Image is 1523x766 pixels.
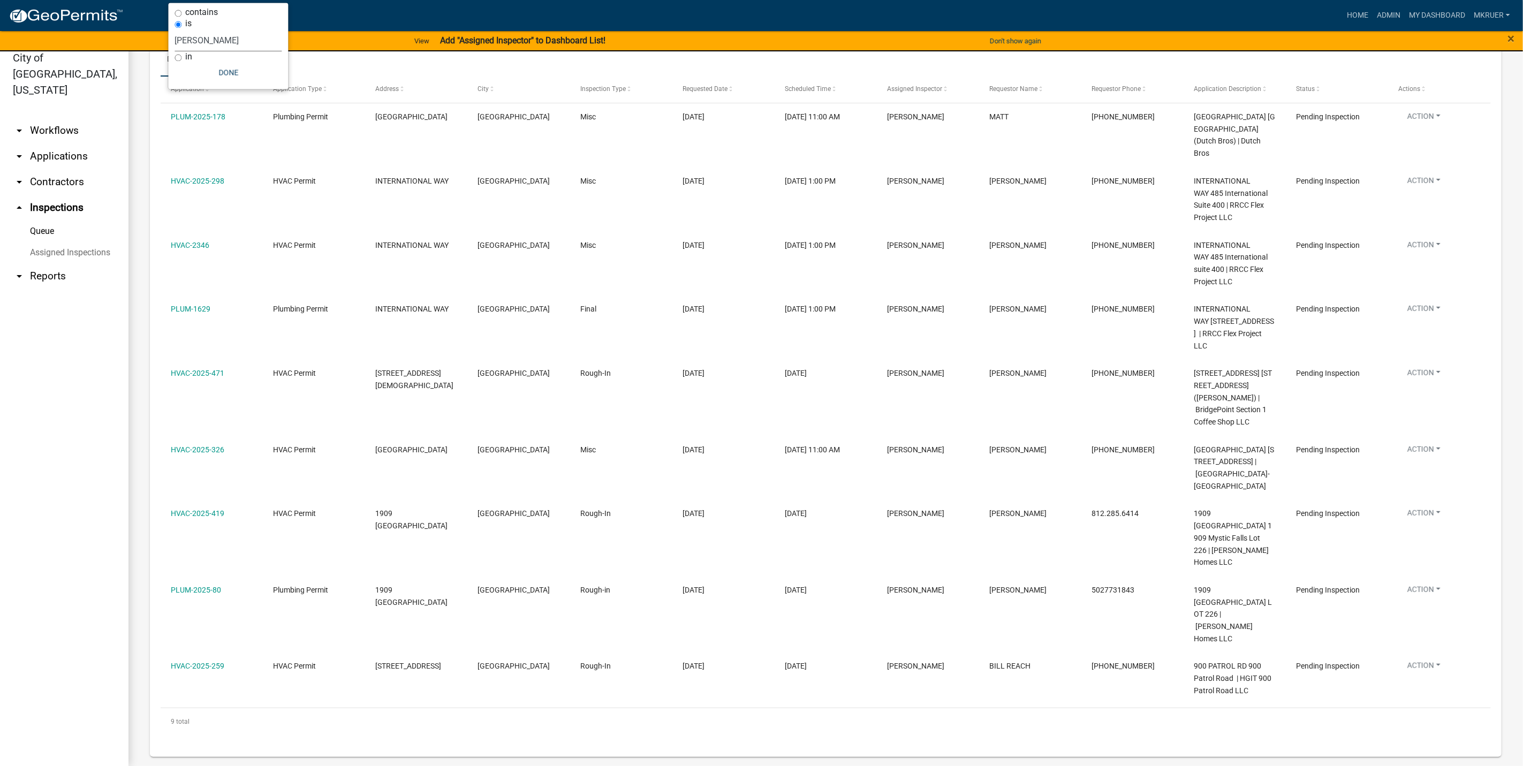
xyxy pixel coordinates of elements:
[1092,85,1141,93] span: Requestor Phone
[171,586,221,594] a: PLUM-2025-80
[785,85,831,93] span: Scheduled Time
[1297,305,1360,313] span: Pending Inspection
[1297,177,1360,185] span: Pending Inspection
[273,662,316,670] span: HVAC Permit
[186,20,192,28] label: is
[1297,509,1360,518] span: Pending Inspection
[683,586,704,594] span: 08/14/2025
[478,369,550,377] span: JEFFERSONVILLE
[979,77,1081,102] datatable-header-cell: Requestor Name
[785,175,867,187] div: [DATE] 1:00 PM
[1194,241,1268,286] span: INTERNATIONAL WAY 485 International suite 400 | RRCC Flex Project LLC
[478,586,550,594] span: JEFFERSONVILLE
[375,305,449,313] span: INTERNATIONAL WAY
[13,176,26,188] i: arrow_drop_down
[1092,177,1155,185] span: 502-817-2779
[1194,662,1272,695] span: 900 PATROL RD 900 Patrol Road | HGIT 900 Patrol Road LLC
[1297,445,1360,454] span: Pending Inspection
[1297,241,1360,249] span: Pending Inspection
[1092,445,1155,454] span: 502-715-7811
[273,509,316,518] span: HVAC Permit
[887,305,944,313] span: Jeremy Ramsey
[13,124,26,137] i: arrow_drop_down
[989,586,1047,594] span: Jeremy Ramsey
[1297,662,1360,670] span: Pending Inspection
[365,77,467,102] datatable-header-cell: Address
[273,445,316,454] span: HVAC Permit
[161,708,1491,735] div: 9 total
[375,369,453,390] span: 3020-3060 GOTTBRATH WAY
[683,112,704,121] span: 07/30/2025
[683,85,728,93] span: Requested Date
[273,241,316,249] span: HVAC Permit
[1194,586,1272,643] span: 1909 MYSTIC FALLS CIRCLE LOT 226 | Klein Homes LLC
[1092,662,1155,670] span: 253-308-0828
[785,239,867,252] div: [DATE] 1:00 PM
[175,63,282,82] button: Done
[989,445,1047,454] span: Jeremy Ramsey
[1399,444,1449,459] button: Action
[1092,509,1139,518] span: 812.285.6414
[1399,111,1449,126] button: Action
[887,369,944,377] span: Jeremy Ramsey
[440,35,605,45] strong: Add "Assigned Inspector" to Dashboard List!
[1399,367,1449,383] button: Action
[273,305,328,313] span: Plumbing Permit
[1194,177,1268,222] span: INTERNATIONAL WAY 485 International Suite 400 | RRCC Flex Project LLC
[478,509,550,518] span: JEFFERSONVILLE
[989,662,1031,670] span: BILL REACH
[887,177,944,185] span: Jeremy Ramsey
[273,586,328,594] span: Plumbing Permit
[683,369,704,377] span: 08/15/2025
[1399,85,1421,93] span: Actions
[478,177,550,185] span: JEFFERSONVILLE
[683,662,704,670] span: 08/15/2025
[410,32,434,50] a: View
[478,241,550,249] span: JEFFERSONVILLE
[1297,369,1360,377] span: Pending Inspection
[989,177,1047,185] span: ERIC
[989,509,1047,518] span: Sara Lamb
[1092,586,1134,594] span: 5027731843
[580,177,596,185] span: Misc
[478,445,550,454] span: JEFFERSONVILLE
[785,111,867,123] div: [DATE] 11:00 AM
[785,303,867,315] div: [DATE] 1:00 PM
[1405,5,1469,26] a: My Dashboard
[887,662,944,670] span: Jeremy Ramsey
[1399,303,1449,318] button: Action
[1286,77,1389,102] datatable-header-cell: Status
[785,507,867,520] div: [DATE]
[467,77,570,102] datatable-header-cell: City
[580,586,610,594] span: Rough-in
[785,367,867,380] div: [DATE]
[1399,584,1449,600] button: Action
[1389,77,1491,102] datatable-header-cell: Actions
[1092,369,1155,377] span: 765-425-2947
[161,77,263,102] datatable-header-cell: Application
[1194,305,1275,350] span: INTERNATIONAL WAY 485 International Drive | RRCC Flex Project LLC
[887,112,944,121] span: Jeremy Ramsey
[1194,112,1276,157] span: 1751 Veterans Parkway 1751 Veterans Parkway (Dutch Bros) | Dutch Bros
[273,112,328,121] span: Plumbing Permit
[580,241,596,249] span: Misc
[13,201,26,214] i: arrow_drop_up
[1194,445,1275,490] span: 1751 Veterans Parkway 1751 Veterans Parkway | Palmetto Jeffersonville-Veterans Pkwy
[273,177,316,185] span: HVAC Permit
[375,241,449,249] span: INTERNATIONAL WAY
[570,77,672,102] datatable-header-cell: Inspection Type
[13,270,26,283] i: arrow_drop_down
[273,369,316,377] span: HVAC Permit
[171,112,225,121] a: PLUM-2025-178
[478,112,550,121] span: JEFFERSONVILLE
[375,177,449,185] span: INTERNATIONAL WAY
[580,662,611,670] span: Rough-In
[171,369,224,377] a: HVAC-2025-471
[171,241,209,249] a: HVAC-2346
[478,85,489,93] span: City
[989,241,1047,249] span: ERIC
[375,509,448,530] span: 1909 MYSTIC FALLS CIRCLE
[478,662,550,670] span: JEFFERSONVILLE
[161,43,191,77] a: Data
[580,445,596,454] span: Misc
